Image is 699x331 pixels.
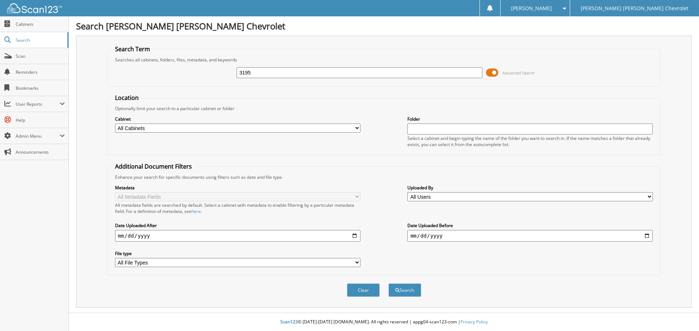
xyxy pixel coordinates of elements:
h1: Search [PERSON_NAME] [PERSON_NAME] Chevrolet [76,20,692,32]
label: Date Uploaded Before [407,222,653,229]
span: Admin Menu [16,133,60,139]
a: here [191,208,201,214]
label: Uploaded By [407,185,653,191]
span: [PERSON_NAME] [PERSON_NAME] Chevrolet [581,6,688,11]
span: Advanced Search [502,70,535,76]
label: Folder [407,116,653,122]
div: All metadata fields are searched by default. Select a cabinet with metadata to enable filtering b... [115,202,360,214]
label: Date Uploaded After [115,222,360,229]
span: Bookmarks [16,85,65,91]
img: scan123-logo-white.svg [7,3,62,13]
label: Metadata [115,185,360,191]
span: Announcements [16,149,65,155]
div: Select a cabinet and begin typing the name of the folder you want to search in. If the name match... [407,135,653,148]
legend: Search Term [111,45,154,53]
span: Search [16,37,64,43]
span: Reminders [16,69,65,75]
a: Privacy Policy [461,319,488,325]
iframe: Chat Widget [663,296,699,331]
label: Cabinet [115,116,360,122]
div: Enhance your search for specific documents using filters such as date and file type. [111,174,657,180]
span: Help [16,117,65,123]
span: Cabinets [16,21,65,27]
button: Search [388,283,421,297]
div: Searches all cabinets, folders, files, metadata, and keywords [111,57,657,63]
legend: Location [111,94,142,102]
span: [PERSON_NAME] [511,6,552,11]
span: User Reports [16,101,60,107]
legend: Additional Document Filters [111,162,196,170]
div: © [DATE]-[DATE] [DOMAIN_NAME]. All rights reserved | appg04-scan123-com | [69,313,699,331]
input: end [407,230,653,242]
input: start [115,230,360,242]
span: Scan [16,53,65,59]
button: Clear [347,283,380,297]
span: Scan123 [280,319,298,325]
label: File type [115,250,360,257]
div: Optionally limit your search to a particular cabinet or folder [111,105,657,112]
